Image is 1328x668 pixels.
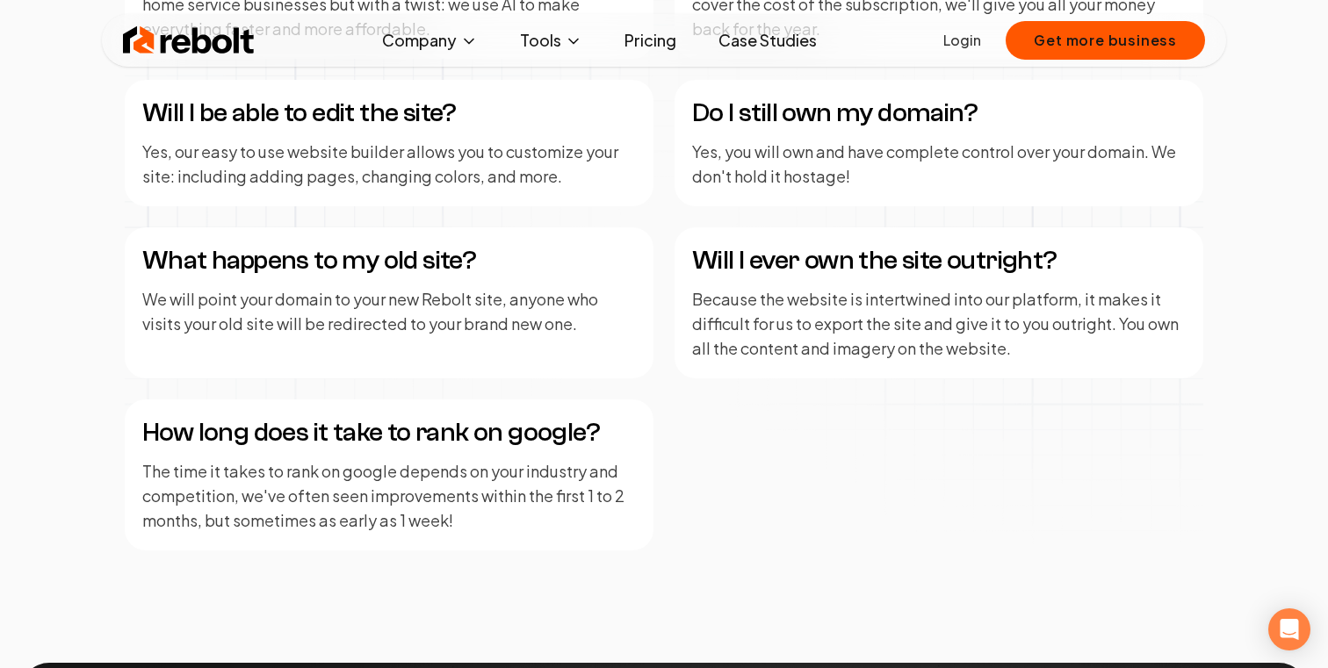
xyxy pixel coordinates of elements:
p: Yes, you will own and have complete control over your domain. We don't hold it hostage! [692,140,1186,189]
h4: Will I be able to edit the site? [142,97,636,129]
p: The time it takes to rank on google depends on your industry and competition, we've often seen im... [142,459,636,533]
button: Get more business [1006,21,1205,60]
h4: What happens to my old site? [142,245,636,277]
a: Case Studies [704,23,831,58]
a: Pricing [610,23,690,58]
img: Rebolt Logo [123,23,255,58]
h4: How long does it take to rank on google? [142,417,636,449]
p: We will point your domain to your new Rebolt site, anyone who visits your old site will be redire... [142,287,636,336]
p: Because the website is intertwined into our platform, it makes it difficult for us to export the ... [692,287,1186,361]
button: Tools [506,23,596,58]
h4: Will I ever own the site outright? [692,245,1186,277]
button: Company [368,23,492,58]
p: Yes, our easy to use website builder allows you to customize your site: including adding pages, c... [142,140,636,189]
a: Login [943,30,981,51]
div: Open Intercom Messenger [1268,608,1310,650]
h4: Do I still own my domain? [692,97,1186,129]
